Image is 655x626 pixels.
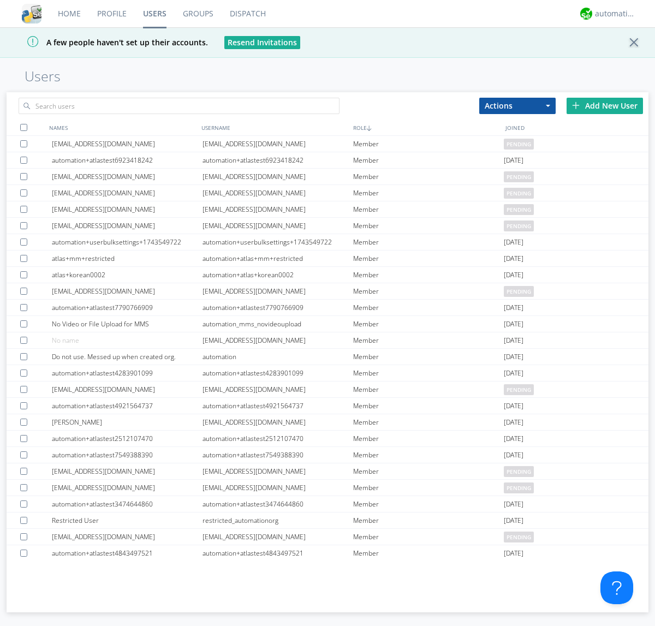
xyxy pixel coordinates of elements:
[353,431,504,446] div: Member
[7,431,648,447] a: automation+atlastest2512107470automation+atlastest2512107470Member[DATE]
[7,496,648,512] a: automation+atlastest3474644860automation+atlastest3474644860Member[DATE]
[52,201,203,217] div: [EMAIL_ADDRESS][DOMAIN_NAME]
[22,4,41,23] img: cddb5a64eb264b2086981ab96f4c1ba7
[7,267,648,283] a: atlas+korean0002automation+atlas+korean0002Member[DATE]
[203,283,353,299] div: [EMAIL_ADDRESS][DOMAIN_NAME]
[52,496,203,512] div: automation+atlastest3474644860
[504,482,534,493] span: pending
[504,251,523,267] span: [DATE]
[52,431,203,446] div: automation+atlastest2512107470
[7,545,648,562] a: automation+atlastest4843497521automation+atlastest4843497521Member[DATE]
[203,169,353,184] div: [EMAIL_ADDRESS][DOMAIN_NAME]
[203,529,353,545] div: [EMAIL_ADDRESS][DOMAIN_NAME]
[52,398,203,414] div: automation+atlastest4921564737
[203,349,353,365] div: automation
[52,545,203,561] div: automation+atlastest4843497521
[52,185,203,201] div: [EMAIL_ADDRESS][DOMAIN_NAME]
[7,234,648,251] a: automation+userbulksettings+1743549722automation+userbulksettings+1743549722Member[DATE]
[504,447,523,463] span: [DATE]
[504,234,523,251] span: [DATE]
[7,365,648,381] a: automation+atlastest4283901099automation+atlastest4283901099Member[DATE]
[203,545,353,561] div: automation+atlastest4843497521
[504,431,523,447] span: [DATE]
[504,496,523,512] span: [DATE]
[7,529,648,545] a: [EMAIL_ADDRESS][DOMAIN_NAME][EMAIL_ADDRESS][DOMAIN_NAME]Memberpending
[7,218,648,234] a: [EMAIL_ADDRESS][DOMAIN_NAME][EMAIL_ADDRESS][DOMAIN_NAME]Memberpending
[350,120,503,135] div: ROLE
[52,169,203,184] div: [EMAIL_ADDRESS][DOMAIN_NAME]
[7,201,648,218] a: [EMAIL_ADDRESS][DOMAIN_NAME][EMAIL_ADDRESS][DOMAIN_NAME]Memberpending
[353,234,504,250] div: Member
[504,545,523,562] span: [DATE]
[353,152,504,168] div: Member
[504,414,523,431] span: [DATE]
[203,381,353,397] div: [EMAIL_ADDRESS][DOMAIN_NAME]
[353,169,504,184] div: Member
[595,8,636,19] div: automation+atlas
[7,414,648,431] a: [PERSON_NAME][EMAIL_ADDRESS][DOMAIN_NAME]Member[DATE]
[7,185,648,201] a: [EMAIL_ADDRESS][DOMAIN_NAME][EMAIL_ADDRESS][DOMAIN_NAME]Memberpending
[504,532,534,542] span: pending
[52,529,203,545] div: [EMAIL_ADDRESS][DOMAIN_NAME]
[52,463,203,479] div: [EMAIL_ADDRESS][DOMAIN_NAME]
[52,480,203,496] div: [EMAIL_ADDRESS][DOMAIN_NAME]
[503,120,655,135] div: JOINED
[7,398,648,414] a: automation+atlastest4921564737automation+atlastest4921564737Member[DATE]
[7,381,648,398] a: [EMAIL_ADDRESS][DOMAIN_NAME][EMAIL_ADDRESS][DOMAIN_NAME]Memberpending
[52,512,203,528] div: Restricted User
[7,300,648,316] a: automation+atlastest7790766909automation+atlastest7790766909Member[DATE]
[504,139,534,150] span: pending
[203,332,353,348] div: [EMAIL_ADDRESS][DOMAIN_NAME]
[203,218,353,234] div: [EMAIL_ADDRESS][DOMAIN_NAME]
[199,120,351,135] div: USERNAME
[7,332,648,349] a: No name[EMAIL_ADDRESS][DOMAIN_NAME]Member[DATE]
[203,316,353,332] div: automation_mms_novideoupload
[46,120,199,135] div: NAMES
[203,267,353,283] div: automation+atlas+korean0002
[353,283,504,299] div: Member
[504,286,534,297] span: pending
[8,37,208,47] span: A few people haven't set up their accounts.
[203,431,353,446] div: automation+atlastest2512107470
[224,36,300,49] button: Resend Invitations
[353,529,504,545] div: Member
[353,136,504,152] div: Member
[203,201,353,217] div: [EMAIL_ADDRESS][DOMAIN_NAME]
[504,349,523,365] span: [DATE]
[353,512,504,528] div: Member
[7,169,648,185] a: [EMAIL_ADDRESS][DOMAIN_NAME][EMAIL_ADDRESS][DOMAIN_NAME]Memberpending
[353,381,504,397] div: Member
[52,234,203,250] div: automation+userbulksettings+1743549722
[353,218,504,234] div: Member
[504,466,534,477] span: pending
[504,365,523,381] span: [DATE]
[504,188,534,199] span: pending
[504,171,534,182] span: pending
[203,234,353,250] div: automation+userbulksettings+1743549722
[504,220,534,231] span: pending
[353,496,504,512] div: Member
[353,447,504,463] div: Member
[52,365,203,381] div: automation+atlastest4283901099
[203,463,353,479] div: [EMAIL_ADDRESS][DOMAIN_NAME]
[52,136,203,152] div: [EMAIL_ADDRESS][DOMAIN_NAME]
[203,300,353,315] div: automation+atlastest7790766909
[203,185,353,201] div: [EMAIL_ADDRESS][DOMAIN_NAME]
[504,398,523,414] span: [DATE]
[203,414,353,430] div: [EMAIL_ADDRESS][DOMAIN_NAME]
[52,300,203,315] div: automation+atlastest7790766909
[353,300,504,315] div: Member
[504,152,523,169] span: [DATE]
[567,98,643,114] div: Add New User
[203,152,353,168] div: automation+atlastest6923418242
[7,136,648,152] a: [EMAIL_ADDRESS][DOMAIN_NAME][EMAIL_ADDRESS][DOMAIN_NAME]Memberpending
[203,496,353,512] div: automation+atlastest3474644860
[19,98,340,114] input: Search users
[353,251,504,266] div: Member
[7,349,648,365] a: Do not use. Messed up when created org.automationMember[DATE]
[504,384,534,395] span: pending
[52,336,79,345] span: No name
[52,251,203,266] div: atlas+mm+restricted
[353,545,504,561] div: Member
[7,152,648,169] a: automation+atlastest6923418242automation+atlastest6923418242Member[DATE]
